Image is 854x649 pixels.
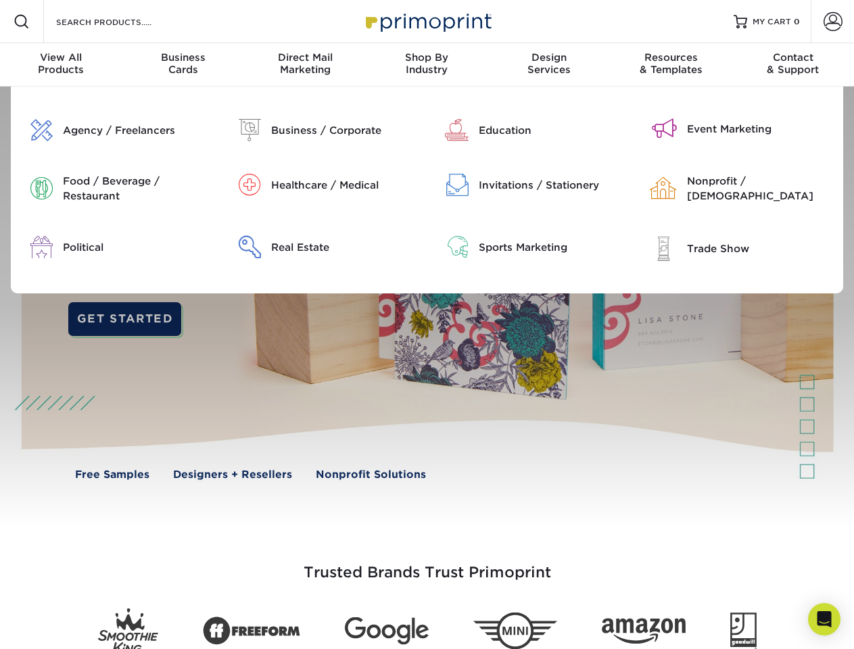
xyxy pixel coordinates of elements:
div: Services [488,51,610,76]
div: & Templates [610,51,732,76]
a: Contact& Support [732,43,854,87]
a: BusinessCards [122,43,243,87]
span: Contact [732,51,854,64]
h3: Trusted Brands Trust Primoprint [32,531,823,598]
span: Direct Mail [244,51,366,64]
a: Direct MailMarketing [244,43,366,87]
img: Google [345,617,429,645]
a: Shop ByIndustry [366,43,488,87]
a: DesignServices [488,43,610,87]
input: SEARCH PRODUCTS..... [55,14,187,30]
div: Industry [366,51,488,76]
div: Open Intercom Messenger [808,603,840,635]
span: 0 [794,17,800,26]
img: Primoprint [360,7,495,36]
span: Shop By [366,51,488,64]
span: Design [488,51,610,64]
span: Business [122,51,243,64]
iframe: Google Customer Reviews [3,608,115,644]
span: MY CART [753,16,791,28]
img: Amazon [602,619,686,644]
a: Resources& Templates [610,43,732,87]
div: Marketing [244,51,366,76]
img: Goodwill [730,612,757,649]
div: & Support [732,51,854,76]
span: Resources [610,51,732,64]
div: Cards [122,51,243,76]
